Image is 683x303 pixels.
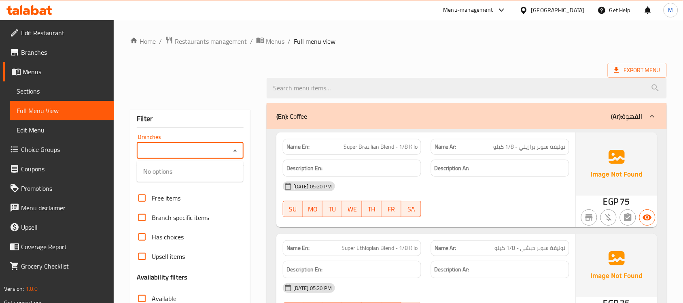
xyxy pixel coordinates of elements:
[23,67,108,77] span: Menus
[165,36,247,47] a: Restaurants management
[4,284,24,294] span: Version:
[137,161,243,182] div: No options
[362,201,382,217] button: TH
[443,5,493,15] div: Menu-management
[3,237,114,256] a: Coverage Report
[603,194,618,209] span: EGP
[266,36,284,46] span: Menus
[346,203,359,215] span: WE
[435,143,456,151] strong: Name Ar:
[283,201,303,217] button: SU
[294,36,335,46] span: Full menu view
[21,222,108,232] span: Upsell
[306,203,320,215] span: MO
[137,110,244,128] div: Filter
[175,36,247,46] span: Restaurants management
[614,65,660,75] span: Export Menu
[152,213,209,222] span: Branch specific items
[620,209,636,226] button: Not has choices
[21,28,108,38] span: Edit Restaurant
[286,143,310,151] strong: Name En:
[152,193,180,203] span: Free items
[620,194,630,209] span: 75
[3,179,114,198] a: Promotions
[286,203,300,215] span: SU
[10,120,114,140] a: Edit Menu
[10,81,114,101] a: Sections
[286,265,322,275] strong: Description En:
[130,36,667,47] nav: breadcrumb
[385,203,398,215] span: FR
[152,232,184,242] span: Has choices
[25,284,38,294] span: 1.0.0
[405,203,418,215] span: SA
[3,140,114,159] a: Choice Groups
[267,78,667,98] input: search
[639,209,655,226] button: Available
[276,110,288,122] b: (En):
[130,36,156,46] a: Home
[344,143,418,151] span: Super Brazilian Blend - 1/8 Kilo
[494,143,566,151] span: توليفة سوبر برازيلي - 1/8 كيلو
[322,201,342,217] button: TU
[531,6,585,15] div: [GEOGRAPHIC_DATA]
[326,203,339,215] span: TU
[3,159,114,179] a: Coupons
[435,265,469,275] strong: Description Ar:
[256,36,284,47] a: Menus
[3,198,114,218] a: Menu disclaimer
[21,164,108,174] span: Coupons
[611,110,622,122] b: (Ar):
[341,244,418,252] span: Super Ethiopian Blend - 1/8 Kilo
[3,43,114,62] a: Branches
[250,36,253,46] li: /
[17,125,108,135] span: Edit Menu
[290,284,335,292] span: [DATE] 05:20 PM
[435,244,456,252] strong: Name Ar:
[288,36,291,46] li: /
[286,163,322,173] strong: Description En:
[303,201,323,217] button: MO
[435,163,469,173] strong: Description Ar:
[401,201,421,217] button: SA
[608,63,667,78] span: Export Menu
[342,201,362,217] button: WE
[611,111,643,121] p: القهوة
[600,209,617,226] button: Purchased item
[21,242,108,252] span: Coverage Report
[286,244,310,252] strong: Name En:
[382,201,401,217] button: FR
[152,252,185,261] span: Upsell items
[3,218,114,237] a: Upsell
[159,36,162,46] li: /
[21,184,108,193] span: Promotions
[17,106,108,115] span: Full Menu View
[137,273,187,282] h3: Availability filters
[21,47,108,57] span: Branches
[21,145,108,154] span: Choice Groups
[668,6,673,15] span: M
[3,62,114,81] a: Menus
[21,261,108,271] span: Grocery Checklist
[10,101,114,120] a: Full Menu View
[276,111,307,121] p: Coffee
[229,145,241,156] button: Close
[3,23,114,43] a: Edit Restaurant
[581,209,597,226] button: Not branch specific item
[576,234,657,297] img: Ae5nvW7+0k+MAAAAAElFTkSuQmCC
[21,203,108,213] span: Menu disclaimer
[576,132,657,196] img: Ae5nvW7+0k+MAAAAAElFTkSuQmCC
[3,256,114,276] a: Grocery Checklist
[365,203,379,215] span: TH
[495,244,566,252] span: توليفة سوبر حبشي - 1/8 كيلو
[267,103,667,129] div: (En): Coffee(Ar):القهوة
[290,183,335,190] span: [DATE] 05:20 PM
[17,86,108,96] span: Sections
